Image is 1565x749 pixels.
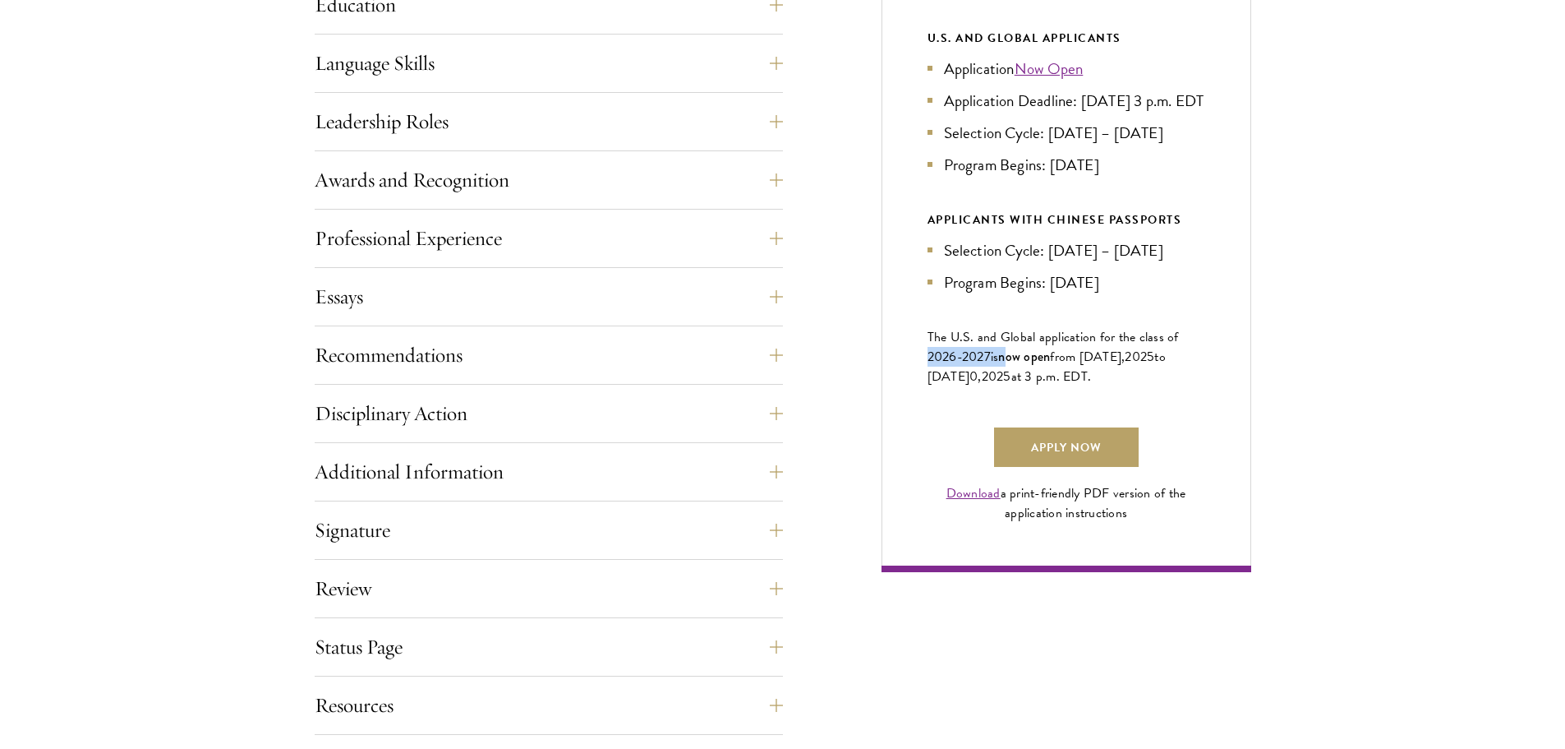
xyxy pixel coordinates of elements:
button: Disciplinary Action [315,394,783,433]
li: Application [927,57,1205,81]
span: -202 [957,347,984,367]
button: Language Skills [315,44,783,83]
div: APPLICANTS WITH CHINESE PASSPORTS [927,210,1205,230]
span: 5 [1003,367,1010,386]
button: Status Page [315,627,783,667]
button: Essays [315,277,783,317]
span: to [DATE] [927,347,1166,386]
button: Recommendations [315,335,783,375]
span: , [978,367,981,386]
button: Professional Experience [315,219,783,258]
span: 202 [1125,347,1147,367]
span: is [991,347,999,367]
span: 0 [969,367,978,386]
button: Leadership Roles [315,102,783,141]
button: Review [315,569,783,608]
button: Awards and Recognition [315,160,783,200]
span: now open [998,347,1050,366]
li: Application Deadline: [DATE] 3 p.m. EDT [927,89,1205,113]
li: Program Begins: [DATE] [927,270,1205,294]
span: 202 [982,367,1004,386]
span: The U.S. and Global application for the class of 202 [927,327,1179,367]
span: 7 [984,347,991,367]
button: Signature [315,511,783,550]
a: Apply Now [994,428,1139,467]
li: Selection Cycle: [DATE] – [DATE] [927,121,1205,145]
span: at 3 p.m. EDT. [1011,367,1092,386]
li: Selection Cycle: [DATE] – [DATE] [927,238,1205,262]
span: 6 [949,347,956,367]
button: Additional Information [315,452,783,492]
a: Now Open [1015,57,1084,81]
li: Program Begins: [DATE] [927,153,1205,177]
span: from [DATE], [1050,347,1125,367]
div: U.S. and Global Applicants [927,28,1205,49]
span: 5 [1147,347,1154,367]
a: Download [946,483,1001,503]
div: a print-friendly PDF version of the application instructions [927,483,1205,523]
button: Resources [315,686,783,725]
